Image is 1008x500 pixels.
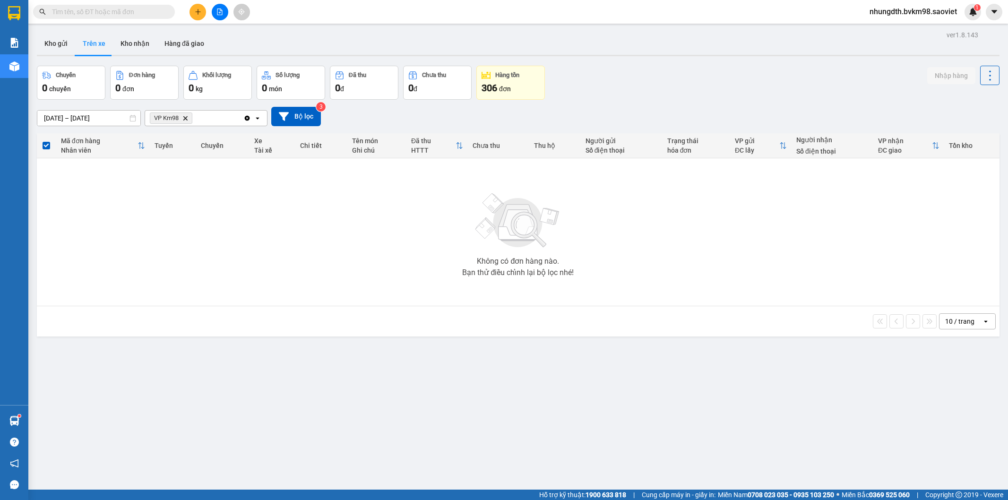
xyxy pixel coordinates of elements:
span: đ [340,85,344,93]
input: Select a date range. [37,111,140,126]
img: icon-new-feature [969,8,977,16]
button: file-add [212,4,228,20]
div: Đã thu [349,72,366,78]
span: đơn [499,85,511,93]
div: ĐC giao [878,147,932,154]
span: VP Km98, close by backspace [150,112,192,124]
sup: 1 [974,4,981,11]
div: Số điện thoại [586,147,658,154]
div: Mã đơn hàng [61,137,138,145]
div: 10 / trang [945,317,974,326]
span: 0 [42,82,47,94]
svg: open [982,318,990,325]
span: 0 [408,82,414,94]
button: Hàng đã giao [157,32,212,55]
span: nhungdth.bvkm98.saoviet [862,6,965,17]
div: VP gửi [735,137,779,145]
span: 0 [189,82,194,94]
sup: 1 [18,414,21,417]
div: HTTT [411,147,456,154]
span: Hỗ trợ kỹ thuật: [539,490,626,500]
th: Toggle SortBy [406,133,468,158]
div: Chưa thu [473,142,525,149]
svg: Clear all [243,114,251,122]
button: Trên xe [75,32,113,55]
div: Ghi chú [352,147,402,154]
button: Bộ lọc [271,107,321,126]
input: Tìm tên, số ĐT hoặc mã đơn [52,7,164,17]
span: file-add [216,9,223,15]
div: Chuyến [201,142,245,149]
span: message [10,480,19,489]
strong: 0369 525 060 [869,491,910,499]
img: solution-icon [9,38,19,48]
img: svg+xml;base64,PHN2ZyBjbGFzcz0ibGlzdC1wbHVnX19zdmciIHhtbG5zPSJodHRwOi8vd3d3LnczLm9yZy8yMDAwL3N2Zy... [471,188,565,254]
span: chuyến [49,85,71,93]
div: Xe [254,137,291,145]
span: caret-down [990,8,999,16]
button: Kho nhận [113,32,157,55]
div: Đã thu [411,137,456,145]
button: aim [233,4,250,20]
th: Toggle SortBy [730,133,792,158]
span: plus [195,9,201,15]
span: Cung cấp máy in - giấy in: [642,490,715,500]
span: món [269,85,282,93]
div: ver 1.8.143 [947,30,978,40]
svg: open [254,114,261,122]
span: 0 [335,82,340,94]
span: Miền Bắc [842,490,910,500]
div: Chi tiết [300,142,343,149]
span: question-circle [10,438,19,447]
div: Đơn hàng [129,72,155,78]
span: aim [238,9,245,15]
button: Số lượng0món [257,66,325,100]
div: Tồn kho [949,142,995,149]
div: Trạng thái [667,137,725,145]
span: search [39,9,46,15]
div: Không có đơn hàng nào. [477,258,559,265]
span: 0 [262,82,267,94]
div: ĐC lấy [735,147,779,154]
div: Tên món [352,137,402,145]
span: | [917,490,918,500]
div: Người nhận [796,136,869,144]
div: Bạn thử điều chỉnh lại bộ lọc nhé! [462,269,574,276]
div: VP nhận [878,137,932,145]
span: Miền Nam [718,490,834,500]
img: logo-vxr [8,6,20,20]
div: Tài xế [254,147,291,154]
div: Số lượng [276,72,300,78]
strong: 1900 633 818 [586,491,626,499]
button: Kho gửi [37,32,75,55]
div: hóa đơn [667,147,725,154]
button: Hàng tồn306đơn [476,66,545,100]
span: VP Km98 [154,114,179,122]
sup: 3 [316,102,326,112]
span: 306 [482,82,497,94]
button: Đã thu0đ [330,66,398,100]
div: Thu hộ [534,142,576,149]
div: Người gửi [586,137,658,145]
button: plus [190,4,206,20]
span: đ [414,85,417,93]
div: Tuyến [155,142,191,149]
input: Selected VP Km98. [194,113,195,123]
button: caret-down [986,4,1002,20]
div: Số điện thoại [796,147,869,155]
div: Chưa thu [422,72,446,78]
th: Toggle SortBy [56,133,150,158]
img: warehouse-icon [9,61,19,71]
span: | [633,490,635,500]
button: Đơn hàng0đơn [110,66,179,100]
span: notification [10,459,19,468]
span: ⚪️ [836,493,839,497]
span: copyright [956,491,962,498]
span: kg [196,85,203,93]
strong: 0708 023 035 - 0935 103 250 [748,491,834,499]
span: đơn [122,85,134,93]
span: 1 [975,4,979,11]
button: Nhập hàng [927,67,975,84]
button: Khối lượng0kg [183,66,252,100]
button: Chuyến0chuyến [37,66,105,100]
